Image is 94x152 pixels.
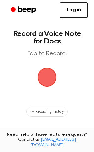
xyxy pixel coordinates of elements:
[6,4,42,16] a: Beep
[26,107,68,117] button: Recording History
[4,137,90,148] span: Contact us
[30,138,76,148] a: [EMAIL_ADDRESS][DOMAIN_NAME]
[11,50,83,58] p: Tap to Record.
[38,68,56,87] button: Beep Logo
[35,109,64,114] span: Recording History
[11,30,83,45] h1: Record a Voice Note for Docs
[60,2,88,18] a: Log in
